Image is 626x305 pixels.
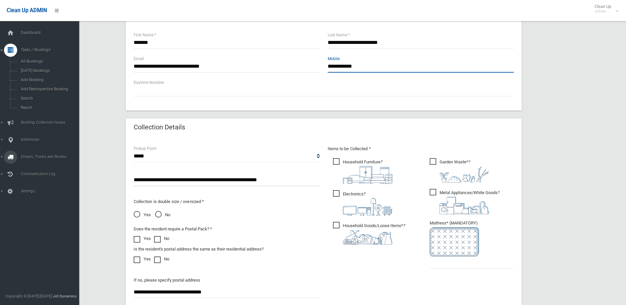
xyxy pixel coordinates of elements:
[343,223,405,245] i: ?
[343,191,392,216] i: ?
[19,59,79,64] span: All Bookings
[5,294,52,298] span: Copyright © [DATE]-[DATE]
[53,294,77,298] strong: Jet Dynamics
[19,120,84,125] span: Booking Collection Issues
[430,158,489,183] span: Garden Waste*
[126,121,193,134] header: Collection Details
[430,189,500,214] span: Metal Appliances/White Goods
[154,235,169,243] label: No
[134,198,320,206] p: Collection is double size / oversized *
[343,166,392,184] img: aa9efdbe659d29b613fca23ba79d85cb.png
[19,30,84,35] span: Dashboard
[19,87,79,91] span: Add Retrospective Booking
[328,145,514,153] p: Items to be Collected *
[19,154,84,159] span: Drivers, Trucks and Routes
[343,230,392,245] img: b13cc3517677393f34c0a387616ef184.png
[430,220,514,256] span: Mattress* (MANDATORY)
[440,159,489,183] i: ?
[333,190,392,216] span: Electronics
[19,96,79,101] span: Search
[333,222,405,245] span: Household Goods/Loose Items*
[19,105,79,110] span: Report
[591,4,618,14] span: Clean Up
[440,166,489,183] img: 4fd8a5c772b2c999c83690221e5242e0.png
[134,276,200,284] label: If no, please specify postal address
[19,48,84,52] span: Tasks / Bookings
[343,159,392,184] i: ?
[134,211,151,219] span: Yes
[19,78,79,82] span: Add Booking
[19,189,84,193] span: Settings
[333,158,392,184] span: Household Furniture
[19,137,84,142] span: Addresses
[154,255,169,263] label: No
[430,227,479,256] img: e7408bece873d2c1783593a074e5cb2f.png
[19,68,79,73] span: [DATE] Bookings
[155,211,170,219] span: No
[134,235,151,243] label: Yes
[19,172,84,176] span: Communication Log
[440,197,489,214] img: 36c1b0289cb1767239cdd3de9e694f19.png
[7,7,47,14] span: Clean Up ADMIN
[440,190,500,214] i: ?
[134,255,151,263] label: Yes
[595,9,611,14] small: Admin
[343,198,392,216] img: 394712a680b73dbc3d2a6a3a7ffe5a07.png
[134,225,212,233] label: Does the resident require a Postal Pack? *
[134,245,264,253] label: Is the resident's postal address the same as their residential address?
